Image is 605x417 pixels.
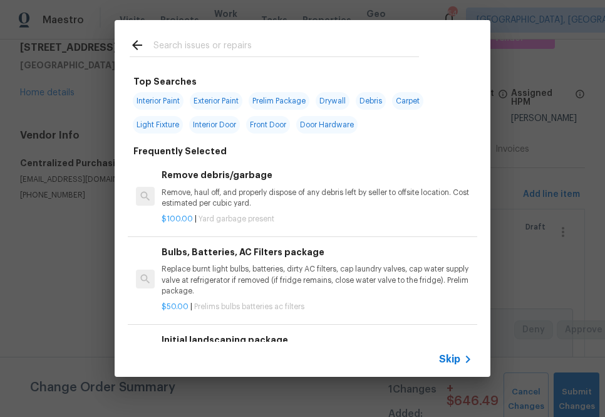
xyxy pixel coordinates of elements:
[133,144,227,158] h6: Frequently Selected
[249,92,309,110] span: Prelim Package
[162,187,472,209] p: Remove, haul off, and properly dispose of any debris left by seller to offsite location. Cost est...
[133,75,197,88] h6: Top Searches
[162,215,193,223] span: $100.00
[190,92,242,110] span: Exterior Paint
[162,264,472,296] p: Replace burnt light bulbs, batteries, dirty AC filters, cap laundry valves, cap water supply valv...
[162,303,189,310] span: $50.00
[162,245,472,259] h6: Bulbs, Batteries, AC Filters package
[199,215,274,223] span: Yard garbage present
[133,92,184,110] span: Interior Paint
[392,92,423,110] span: Carpet
[194,303,304,310] span: Prelims bulbs batteries ac filters
[189,116,240,134] span: Interior Door
[439,353,460,366] span: Skip
[133,116,183,134] span: Light Fixture
[246,116,290,134] span: Front Door
[316,92,349,110] span: Drywall
[162,302,472,312] p: |
[153,38,419,56] input: Search issues or repairs
[296,116,358,134] span: Door Hardware
[162,333,472,347] h6: Initial landscaping package
[356,92,386,110] span: Debris
[162,214,472,224] p: |
[162,168,472,182] h6: Remove debris/garbage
